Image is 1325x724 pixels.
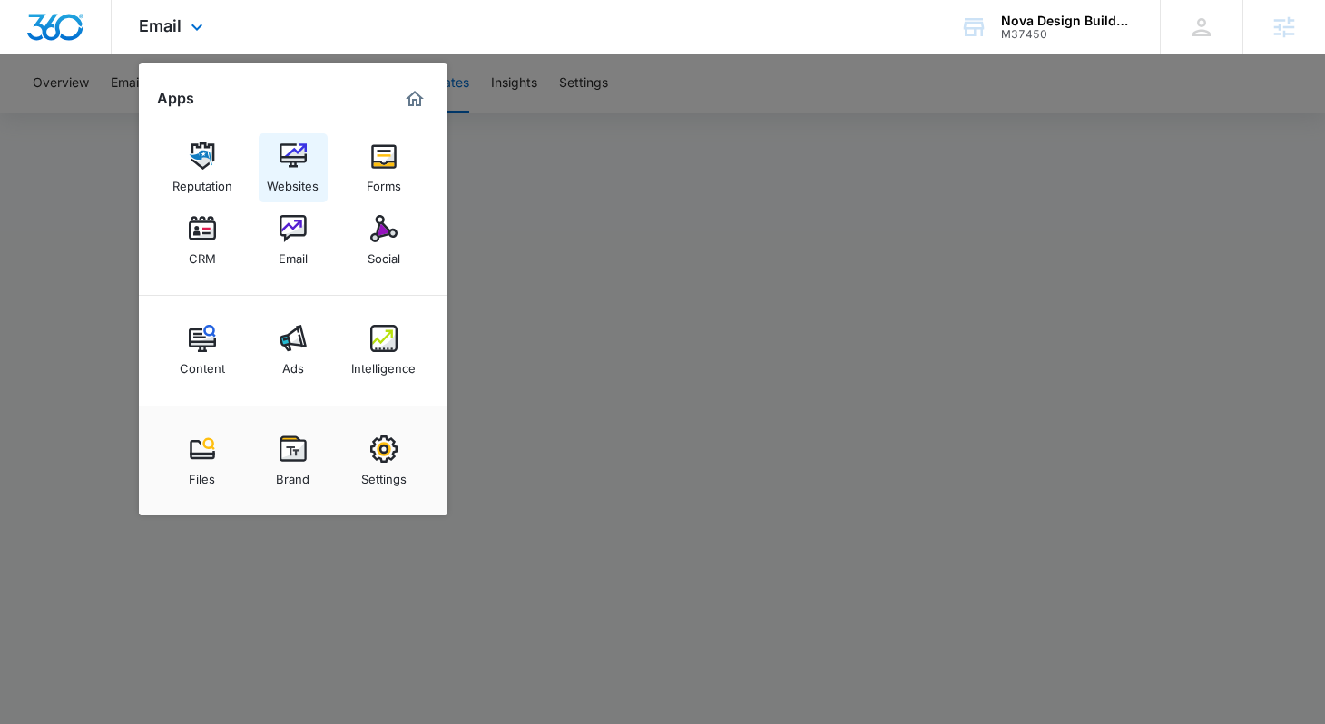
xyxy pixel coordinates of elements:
[1001,28,1134,41] div: account id
[349,316,418,385] a: Intelligence
[172,170,232,193] div: Reputation
[180,352,225,376] div: Content
[267,170,319,193] div: Websites
[1001,14,1134,28] div: account name
[368,242,400,266] div: Social
[139,16,182,35] span: Email
[259,206,328,275] a: Email
[400,84,429,113] a: Marketing 360® Dashboard
[189,242,216,266] div: CRM
[282,352,304,376] div: Ads
[361,463,407,486] div: Settings
[276,463,309,486] div: Brand
[279,242,308,266] div: Email
[168,316,237,385] a: Content
[349,133,418,202] a: Forms
[189,463,215,486] div: Files
[168,426,237,495] a: Files
[349,206,418,275] a: Social
[367,170,401,193] div: Forms
[157,90,194,107] h2: Apps
[259,426,328,495] a: Brand
[168,133,237,202] a: Reputation
[168,206,237,275] a: CRM
[351,352,416,376] div: Intelligence
[259,133,328,202] a: Websites
[259,316,328,385] a: Ads
[349,426,418,495] a: Settings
